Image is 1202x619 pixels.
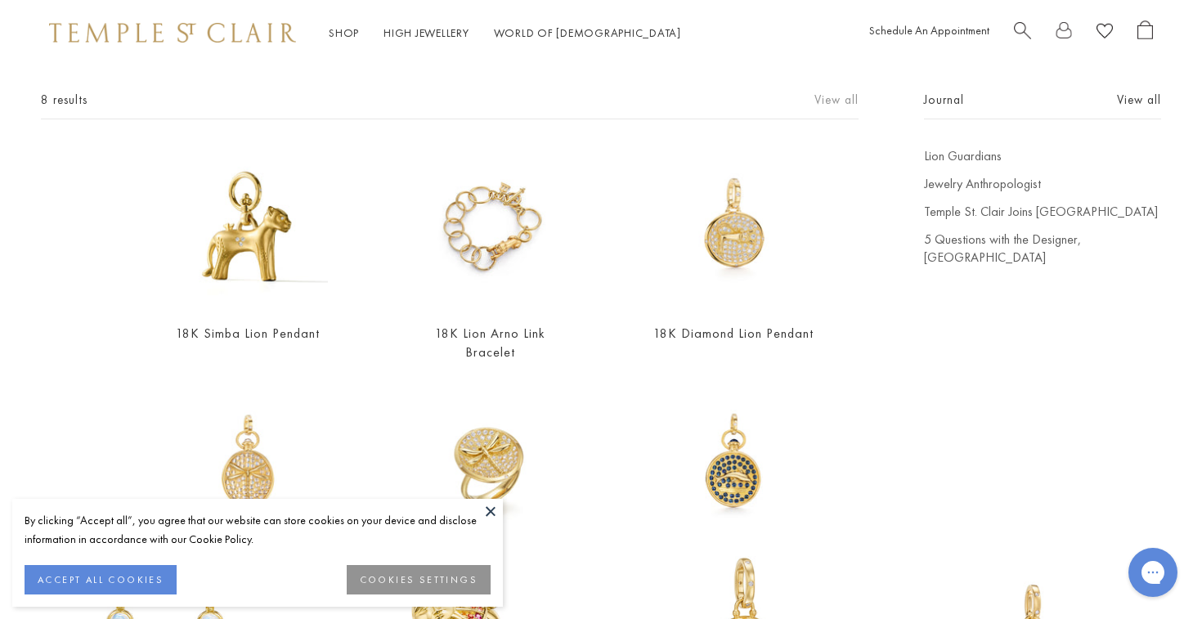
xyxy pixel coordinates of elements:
[1117,91,1161,109] a: View all
[1120,542,1186,603] iframe: Gorgias live chat messenger
[49,23,296,43] img: Temple St. Clair
[435,325,545,361] a: 18K Lion Arno Link Bracelet
[869,23,989,38] a: Schedule An Appointment
[25,565,177,594] button: ACCEPT ALL COOKIES
[25,511,491,549] div: By clicking “Accept all”, you agree that our website can store cookies on your device and disclos...
[1097,20,1113,46] a: View Wishlist
[383,25,469,40] a: High JewelleryHigh Jewellery
[347,565,491,594] button: COOKIES SETTINGS
[329,25,359,40] a: ShopShop
[653,147,814,308] img: 18K Diamond Lion Pendant
[924,175,1161,193] a: Jewelry Anthropologist
[1137,20,1153,46] a: Open Shopping Bag
[329,23,681,43] nav: Main navigation
[167,147,328,308] a: P31840-LIONSMP31857-LION
[410,384,571,545] img: 18K Pavé Dragonfly Ring
[176,325,320,342] a: 18K Simba Lion Pendant
[814,91,859,109] a: View all
[653,384,814,545] a: 18K Blue Sapphire Dolphin Pendant18K Blue Sapphire Dolphin Pendant
[924,231,1161,267] a: 5 Questions with the Designer, [GEOGRAPHIC_DATA]
[167,384,328,545] a: 18K Blue Moon Dragonfly Pendant18K Blue Moon Dragonfly Pendant
[167,384,328,545] img: 18K Blue Moon Dragonfly Pendant
[653,384,814,545] img: 18K Blue Sapphire Dolphin Pendant
[924,147,1161,165] a: Lion Guardians
[41,90,87,110] span: 8 results
[494,25,681,40] a: World of [DEMOGRAPHIC_DATA]World of [DEMOGRAPHIC_DATA]
[924,203,1161,221] a: Temple St. Clair Joins [GEOGRAPHIC_DATA]
[653,325,814,342] a: 18K Diamond Lion Pendant
[167,147,328,308] img: P31857-LION
[410,147,571,308] img: 18K Lion Arno Link Bracelet
[1014,20,1031,46] a: Search
[924,90,964,110] span: Journal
